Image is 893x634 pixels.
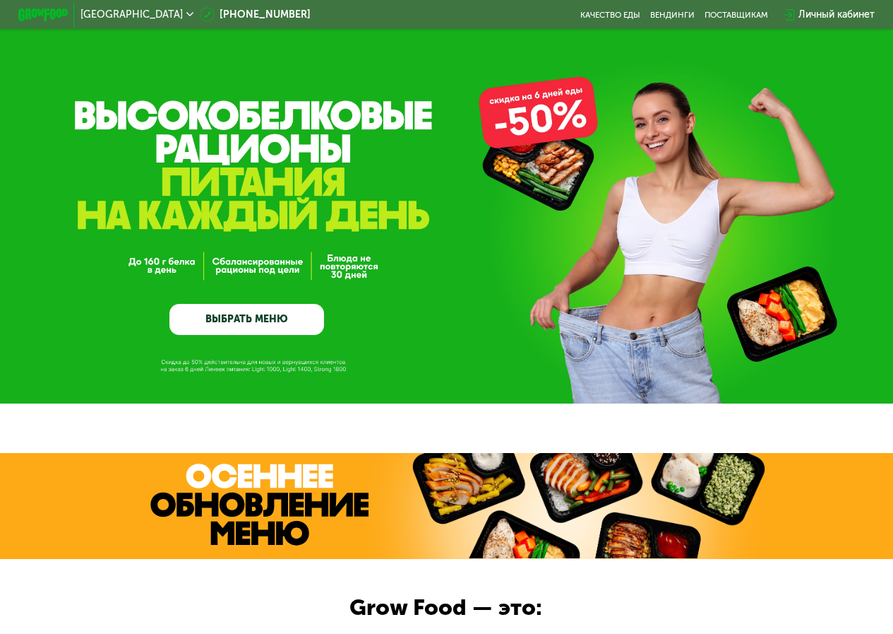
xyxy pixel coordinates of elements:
[650,10,695,20] a: Вендинги
[580,10,640,20] a: Качество еды
[169,304,324,335] a: ВЫБРАТЬ МЕНЮ
[705,10,768,20] div: поставщикам
[80,10,183,20] span: [GEOGRAPHIC_DATA]
[349,591,574,625] div: Grow Food — это:
[798,7,875,22] div: Личный кабинет
[200,7,311,22] a: [PHONE_NUMBER]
